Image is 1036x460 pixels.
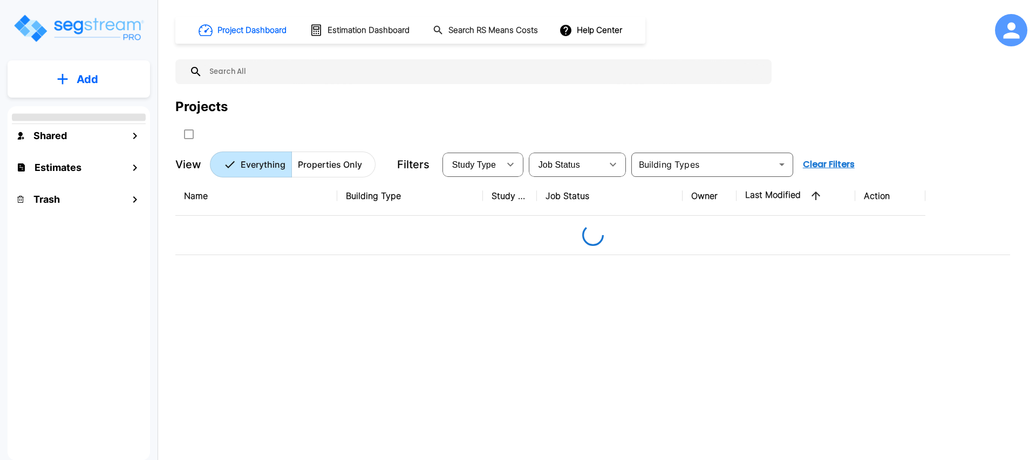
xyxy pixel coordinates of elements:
[445,149,500,180] div: Select
[683,176,737,216] th: Owner
[8,64,150,95] button: Add
[635,157,772,172] input: Building Types
[291,152,376,177] button: Properties Only
[855,176,925,216] th: Action
[305,19,415,42] button: Estimation Dashboard
[210,152,292,177] button: Everything
[448,24,538,37] h1: Search RS Means Costs
[737,176,855,216] th: Last Modified
[428,20,544,41] button: Search RS Means Costs
[799,154,859,175] button: Clear Filters
[175,156,201,173] p: View
[194,18,292,42] button: Project Dashboard
[298,158,362,171] p: Properties Only
[77,71,98,87] p: Add
[178,123,200,145] button: SelectAll
[397,156,430,173] p: Filters
[452,160,496,169] span: Study Type
[774,157,789,172] button: Open
[539,160,580,169] span: Job Status
[175,97,228,116] div: Projects
[557,20,626,40] button: Help Center
[175,176,337,216] th: Name
[217,24,287,37] h1: Project Dashboard
[328,24,410,37] h1: Estimation Dashboard
[35,160,81,175] h1: Estimates
[33,128,67,143] h1: Shared
[483,176,537,216] th: Study Type
[210,152,376,177] div: Platform
[202,59,766,84] input: Search All
[241,158,285,171] p: Everything
[531,149,602,180] div: Select
[12,13,145,44] img: Logo
[537,176,683,216] th: Job Status
[337,176,483,216] th: Building Type
[33,192,60,207] h1: Trash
